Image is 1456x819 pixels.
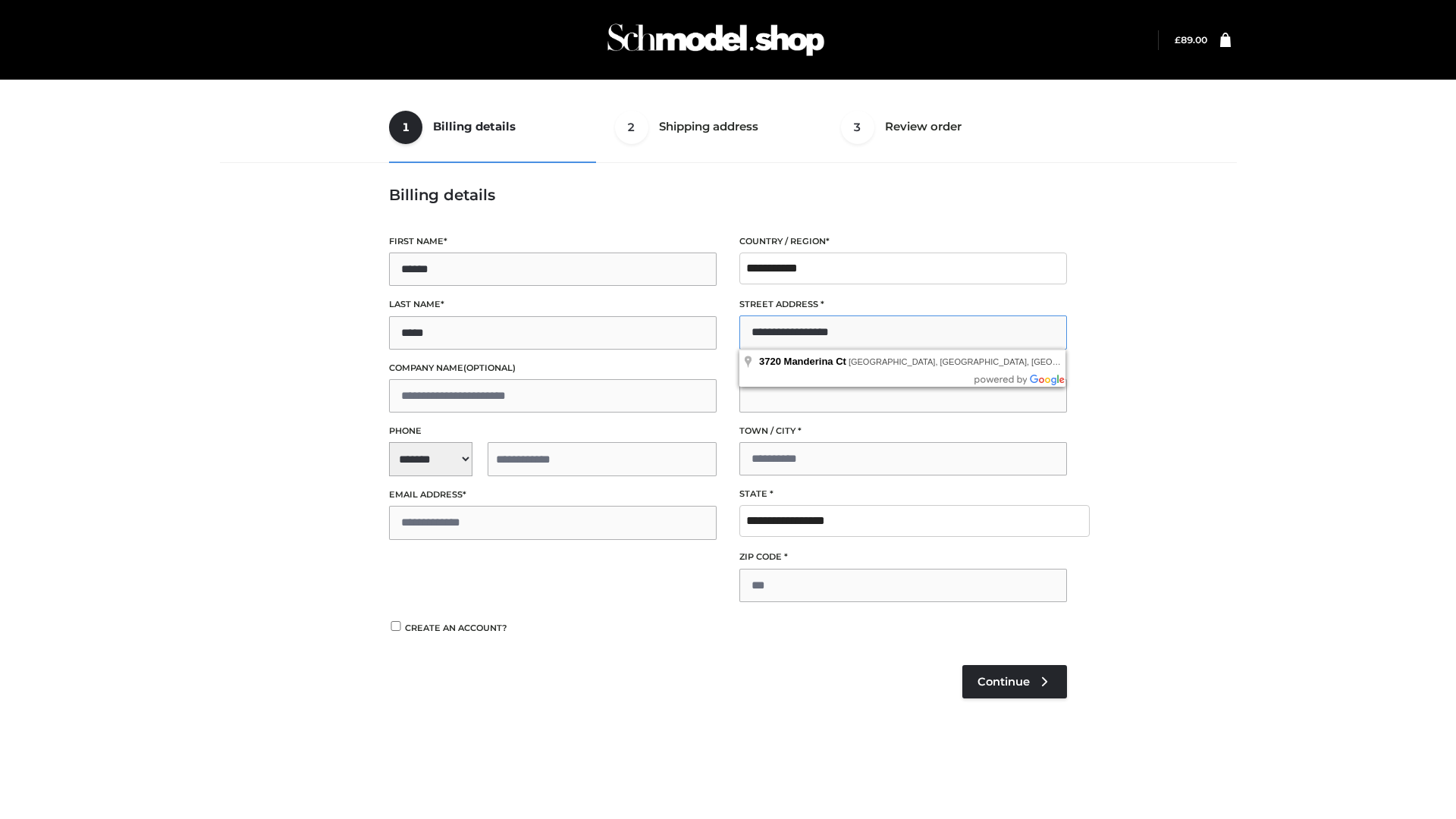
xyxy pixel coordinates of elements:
img: Schmodel Admin 964 [602,10,830,70]
label: ZIP Code [739,550,1067,564]
span: (optional) [463,362,516,373]
bdi: 89.00 [1175,34,1207,45]
span: [GEOGRAPHIC_DATA], [GEOGRAPHIC_DATA], [GEOGRAPHIC_DATA] [849,357,1119,366]
label: Town / City [739,424,1067,438]
label: Country / Region [739,234,1067,249]
label: Street address [739,297,1067,312]
span: Manderina Ct [784,356,846,367]
span: Create an account? [405,623,507,633]
label: Company name [389,361,717,375]
a: Continue [962,665,1067,698]
label: Phone [389,424,717,438]
label: Last name [389,297,717,312]
label: First name [389,234,717,249]
h3: Billing details [389,186,1067,204]
label: State [739,487,1067,501]
span: 3720 [759,356,781,367]
label: Email address [389,488,717,502]
a: £89.00 [1175,34,1207,45]
span: Continue [977,675,1030,689]
span: £ [1175,34,1181,45]
input: Create an account? [389,621,403,631]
